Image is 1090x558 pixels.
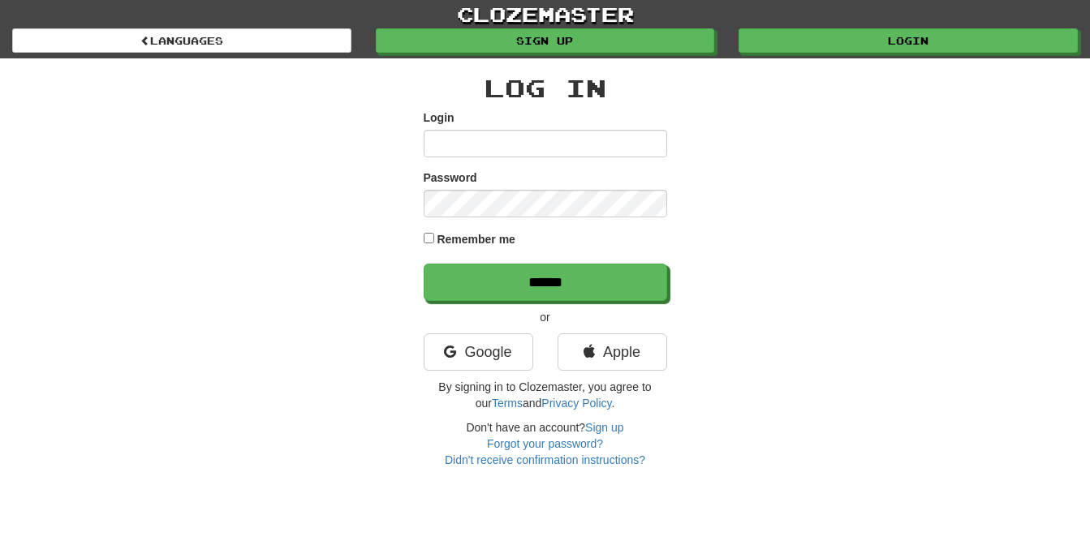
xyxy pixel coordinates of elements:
p: or [424,309,667,325]
a: Google [424,333,533,371]
a: Privacy Policy [541,397,611,410]
a: Login [739,28,1078,53]
label: Login [424,109,455,126]
label: Password [424,170,477,186]
div: Don't have an account? [424,419,667,468]
p: By signing in to Clozemaster, you agree to our and . [424,379,667,411]
h2: Log In [424,75,667,101]
a: Sign up [585,421,623,434]
a: Apple [558,333,667,371]
a: Terms [492,397,523,410]
label: Remember me [437,231,515,247]
a: Sign up [376,28,715,53]
a: Forgot your password? [487,437,603,450]
a: Didn't receive confirmation instructions? [445,453,645,466]
a: Languages [12,28,351,53]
